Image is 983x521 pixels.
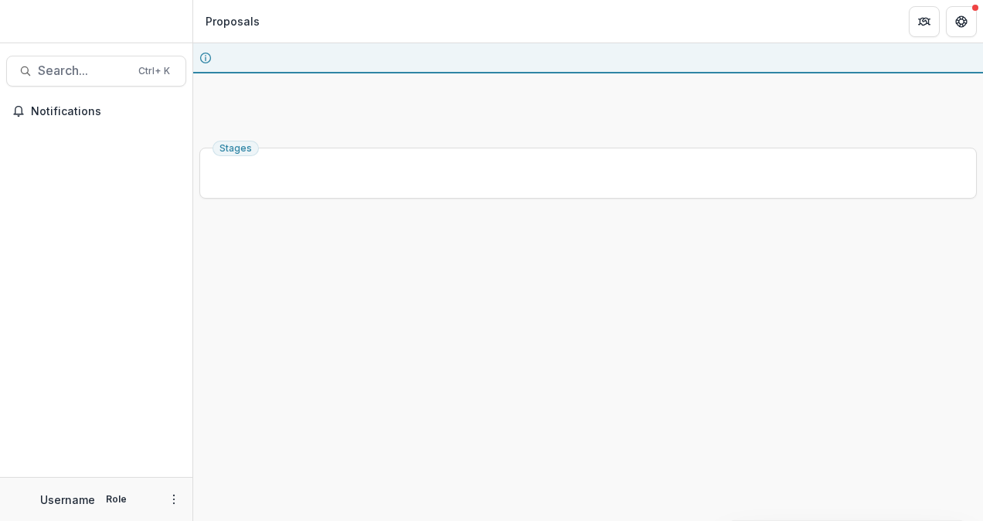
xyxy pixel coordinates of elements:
button: Get Help [946,6,977,37]
button: Search... [6,56,186,87]
p: Username [40,492,95,508]
span: Notifications [31,105,180,118]
button: More [165,490,183,509]
button: Partners [909,6,940,37]
span: Stages [219,143,252,154]
div: Ctrl + K [135,63,173,80]
span: Search... [38,63,129,78]
nav: breadcrumb [199,10,266,32]
button: Notifications [6,99,186,124]
div: Proposals [206,13,260,29]
p: Role [101,492,131,506]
